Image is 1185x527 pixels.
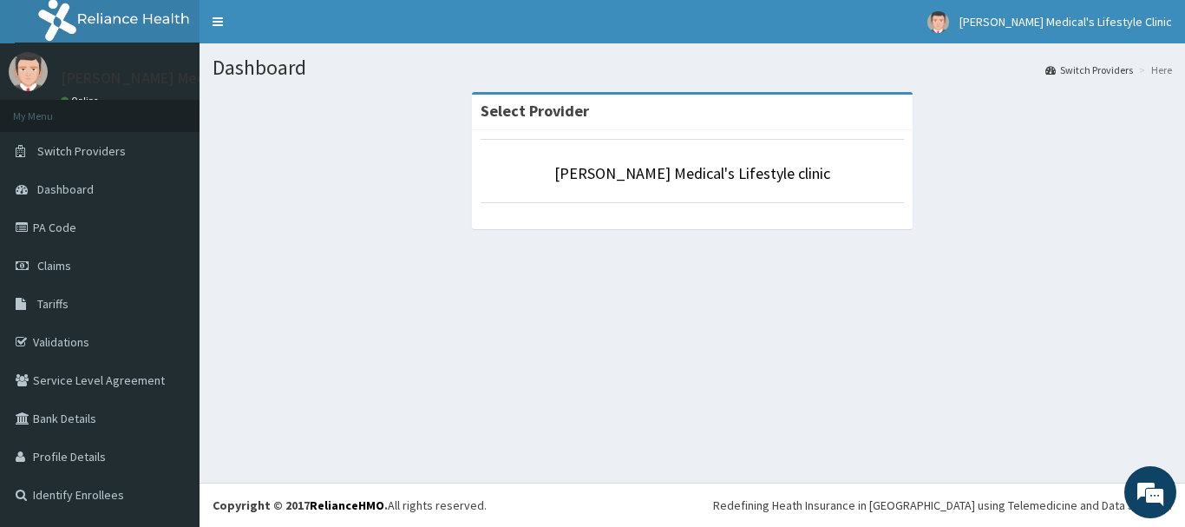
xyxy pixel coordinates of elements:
a: RelianceHMO [310,497,384,513]
img: User Image [9,52,48,91]
strong: Copyright © 2017 . [213,497,388,513]
img: User Image [927,11,949,33]
span: Switch Providers [37,143,126,159]
p: [PERSON_NAME] Medical's Lifestyle Clinic [61,70,344,86]
span: Claims [37,258,71,273]
span: [PERSON_NAME] Medical's Lifestyle Clinic [959,14,1172,30]
footer: All rights reserved. [200,483,1185,527]
a: [PERSON_NAME] Medical's Lifestyle clinic [554,163,830,183]
strong: Select Provider [481,101,589,121]
a: Switch Providers [1045,63,1133,77]
span: Dashboard [37,181,94,197]
a: Online [61,95,102,107]
h1: Dashboard [213,56,1172,79]
li: Here [1135,63,1172,77]
span: Tariffs [37,296,69,312]
div: Redefining Heath Insurance in [GEOGRAPHIC_DATA] using Telemedicine and Data Science! [713,497,1172,514]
